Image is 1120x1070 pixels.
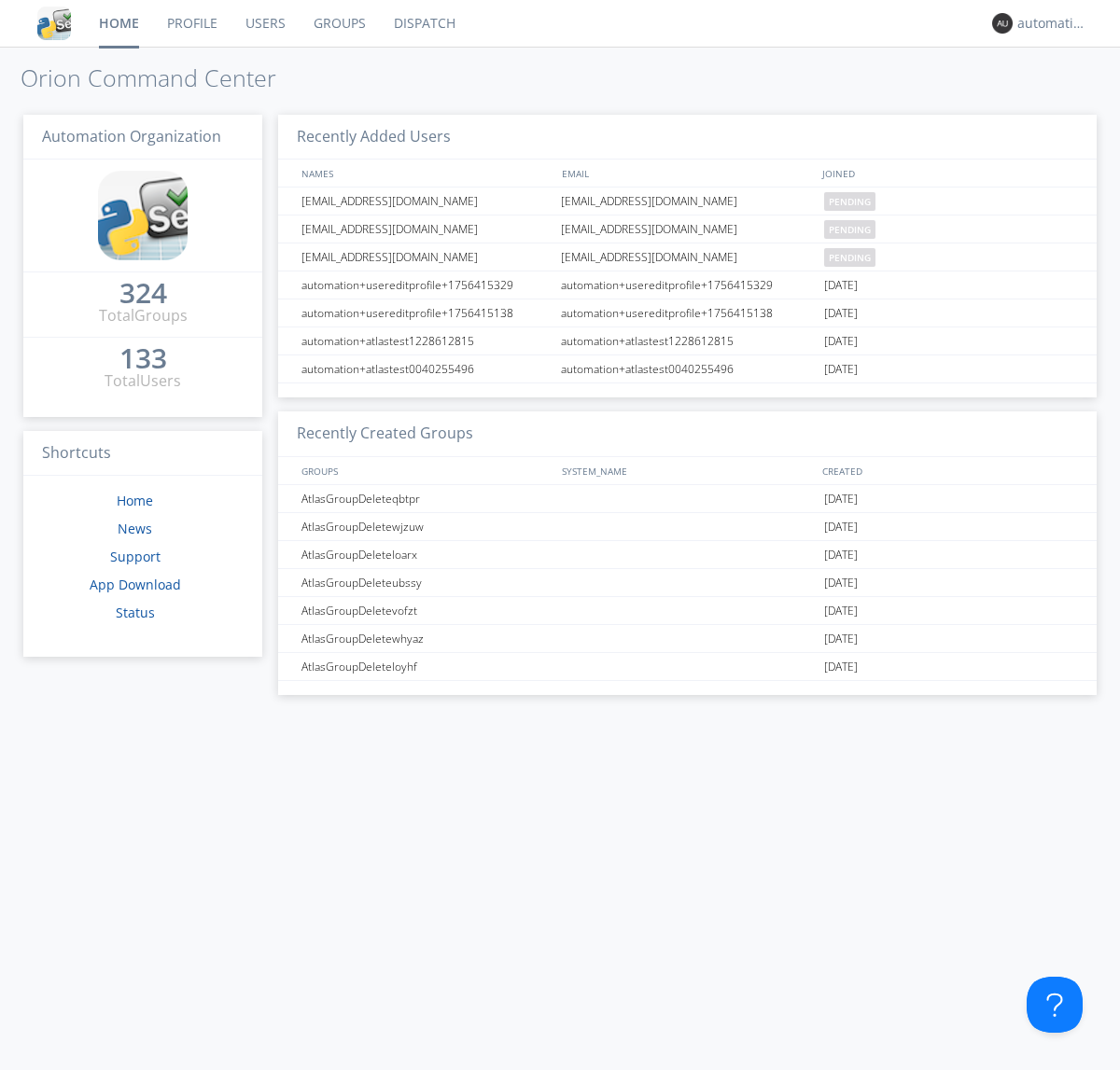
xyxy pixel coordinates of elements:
[557,160,818,187] div: EMAIL
[118,520,152,537] a: News
[824,271,858,299] span: [DATE]
[278,299,1097,327] a: automation+usereditprofile+1756415138automation+usereditprofile+1756415138[DATE]
[556,215,819,243] div: [EMAIL_ADDRESS][DOMAIN_NAME]
[556,243,819,271] div: [EMAIL_ADDRESS][DOMAIN_NAME]
[116,604,155,621] a: Status
[297,160,553,187] div: NAMES
[556,327,819,354] div: automation+atlastest1228612815
[23,431,262,477] h3: Shortcuts
[824,569,858,597] span: [DATE]
[297,485,555,512] div: AtlasGroupDeleteqbtpr
[297,653,555,680] div: AtlasGroupDeleteloyhf
[278,115,1097,160] h3: Recently Added Users
[824,625,858,653] span: [DATE]
[556,188,819,215] div: [EMAIL_ADDRESS][DOMAIN_NAME]
[278,597,1097,625] a: AtlasGroupDeletevofzt[DATE]
[297,569,555,596] div: AtlasGroupDeleteubssy
[278,541,1097,569] a: AtlasGroupDeleteloarx[DATE]
[824,192,875,211] span: pending
[818,160,1079,187] div: JOINED
[110,548,161,565] a: Support
[278,513,1097,541] a: AtlasGroupDeletewjzuw[DATE]
[992,13,1013,34] img: 373638.png
[557,457,818,484] div: SYSTEM_NAME
[117,492,153,509] a: Home
[99,305,188,327] div: Total Groups
[278,569,1097,597] a: AtlasGroupDeleteubssy[DATE]
[98,171,188,260] img: cddb5a64eb264b2086981ab96f4c1ba7
[119,349,167,370] a: 133
[297,625,555,652] div: AtlasGroupDeletewhyaz
[297,188,555,215] div: [EMAIL_ADDRESS][DOMAIN_NAME]
[297,299,555,327] div: automation+usereditprofile+1756415138
[278,653,1097,681] a: AtlasGroupDeleteloyhf[DATE]
[1027,977,1083,1033] iframe: Toggle Customer Support
[278,411,1097,457] h3: Recently Created Groups
[297,541,555,568] div: AtlasGroupDeleteloarx
[556,355,819,382] div: automation+atlastest0040255496
[824,299,858,327] span: [DATE]
[119,349,167,368] div: 133
[824,541,858,569] span: [DATE]
[824,248,875,267] span: pending
[119,284,167,305] a: 324
[119,284,167,302] div: 324
[42,126,221,146] span: Automation Organization
[824,485,858,513] span: [DATE]
[278,355,1097,383] a: automation+atlastest0040255496automation+atlastest0040255496[DATE]
[105,370,181,392] div: Total Users
[824,653,858,681] span: [DATE]
[297,243,555,271] div: [EMAIL_ADDRESS][DOMAIN_NAME]
[297,513,555,540] div: AtlasGroupDeletewjzuw
[297,355,555,382] div: automation+atlastest0040255496
[556,299,819,327] div: automation+usereditprofile+1756415138
[297,457,553,484] div: GROUPS
[297,271,555,299] div: automation+usereditprofile+1756415329
[278,215,1097,243] a: [EMAIL_ADDRESS][DOMAIN_NAME][EMAIL_ADDRESS][DOMAIN_NAME]pending
[90,576,181,593] a: App Download
[278,327,1097,355] a: automation+atlastest1228612815automation+atlastest1228612815[DATE]
[297,597,555,624] div: AtlasGroupDeletevofzt
[556,271,819,299] div: automation+usereditprofile+1756415329
[278,243,1097,271] a: [EMAIL_ADDRESS][DOMAIN_NAME][EMAIL_ADDRESS][DOMAIN_NAME]pending
[278,271,1097,299] a: automation+usereditprofile+1756415329automation+usereditprofile+1756415329[DATE]
[278,625,1097,653] a: AtlasGroupDeletewhyaz[DATE]
[824,513,858,541] span: [DATE]
[1017,14,1087,33] div: automation+atlas0020
[297,215,555,243] div: [EMAIL_ADDRESS][DOMAIN_NAME]
[278,485,1097,513] a: AtlasGroupDeleteqbtpr[DATE]
[824,327,858,355] span: [DATE]
[824,220,875,239] span: pending
[37,7,71,40] img: cddb5a64eb264b2086981ab96f4c1ba7
[824,597,858,625] span: [DATE]
[278,188,1097,215] a: [EMAIL_ADDRESS][DOMAIN_NAME][EMAIL_ADDRESS][DOMAIN_NAME]pending
[818,457,1079,484] div: CREATED
[824,355,858,383] span: [DATE]
[297,327,555,354] div: automation+atlastest1228612815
